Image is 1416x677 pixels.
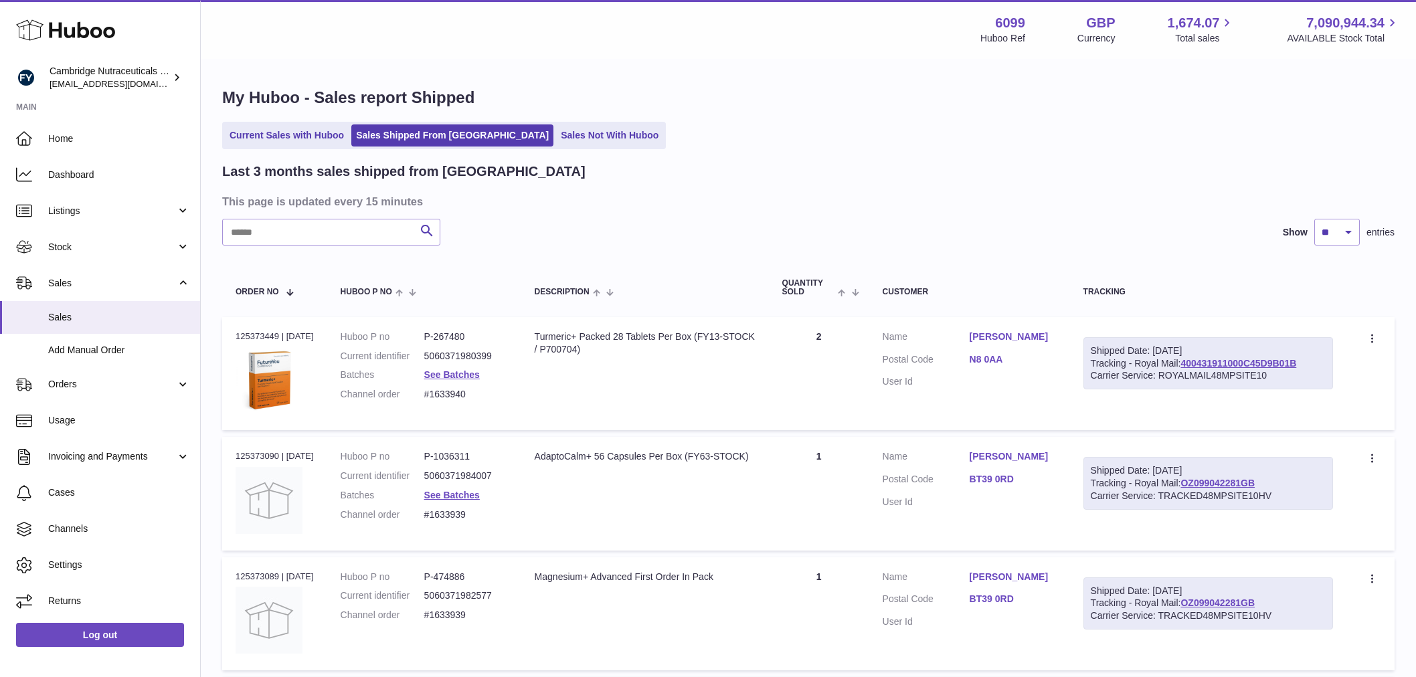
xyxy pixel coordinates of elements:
[341,489,424,502] dt: Batches
[351,124,553,147] a: Sales Shipped From [GEOGRAPHIC_DATA]
[341,571,424,583] dt: Huboo P no
[1083,577,1334,630] div: Tracking - Royal Mail:
[995,14,1025,32] strong: 6099
[341,589,424,602] dt: Current identifier
[1287,14,1400,45] a: 7,090,944.34 AVAILABLE Stock Total
[48,595,190,607] span: Returns
[222,194,1391,209] h3: This page is updated every 15 minutes
[48,132,190,145] span: Home
[1083,288,1334,296] div: Tracking
[1168,14,1220,32] span: 1,674.07
[424,350,508,363] dd: 5060371980399
[1091,490,1326,502] div: Carrier Service: TRACKED48MPSITE10HV
[535,450,756,463] div: AdaptoCalm+ 56 Capsules Per Box (FY63-STOCK)
[1180,358,1296,369] a: 400431911000C45D9B01B
[50,65,170,90] div: Cambridge Nutraceuticals Ltd
[341,330,424,343] dt: Huboo P no
[1091,345,1326,357] div: Shipped Date: [DATE]
[341,288,392,296] span: Huboo P no
[1091,369,1326,382] div: Carrier Service: ROYALMAIL48MPSITE10
[341,450,424,463] dt: Huboo P no
[236,288,279,296] span: Order No
[48,277,176,290] span: Sales
[48,169,190,181] span: Dashboard
[1091,609,1326,622] div: Carrier Service: TRACKED48MPSITE10HV
[424,470,508,482] dd: 5060371984007
[424,369,480,380] a: See Batches
[1283,226,1308,239] label: Show
[222,163,586,181] h2: Last 3 months sales shipped from [GEOGRAPHIC_DATA]
[341,388,424,401] dt: Channel order
[48,522,190,535] span: Channels
[883,496,970,508] dt: User Id
[980,32,1025,45] div: Huboo Ref
[236,347,302,413] img: 60991619191506.png
[970,571,1057,583] a: [PERSON_NAME]
[1091,464,1326,477] div: Shipped Date: [DATE]
[424,490,480,500] a: See Batches
[1168,14,1235,45] a: 1,674.07 Total sales
[341,470,424,482] dt: Current identifier
[16,623,184,647] a: Log out
[424,450,508,463] dd: P-1036311
[48,414,190,427] span: Usage
[236,467,302,534] img: no-photo.jpg
[769,557,869,670] td: 1
[48,559,190,571] span: Settings
[341,369,424,381] dt: Batches
[48,378,176,391] span: Orders
[1077,32,1116,45] div: Currency
[341,350,424,363] dt: Current identifier
[424,571,508,583] dd: P-474886
[424,609,508,621] dd: #1633939
[1287,32,1400,45] span: AVAILABLE Stock Total
[883,288,1057,296] div: Customer
[48,205,176,217] span: Listings
[970,353,1057,366] a: N8 0AA
[970,593,1057,605] a: BT39 0RD
[970,330,1057,343] a: [PERSON_NAME]
[424,388,508,401] dd: #1633940
[1180,478,1255,488] a: OZ099042281GB
[424,330,508,343] dd: P-267480
[236,450,314,462] div: 125373090 | [DATE]
[225,124,349,147] a: Current Sales with Huboo
[883,473,970,489] dt: Postal Code
[1083,457,1334,510] div: Tracking - Royal Mail:
[16,68,36,88] img: huboo@camnutra.com
[556,124,663,147] a: Sales Not With Huboo
[883,571,970,587] dt: Name
[970,473,1057,486] a: BT39 0RD
[883,375,970,388] dt: User Id
[424,589,508,602] dd: 5060371982577
[769,317,869,430] td: 2
[341,609,424,621] dt: Channel order
[1091,585,1326,597] div: Shipped Date: [DATE]
[1180,597,1255,608] a: OZ099042281GB
[222,87,1395,108] h1: My Huboo - Sales report Shipped
[883,593,970,609] dt: Postal Code
[236,330,314,343] div: 125373449 | [DATE]
[535,288,590,296] span: Description
[48,311,190,324] span: Sales
[1366,226,1395,239] span: entries
[970,450,1057,463] a: [PERSON_NAME]
[48,450,176,463] span: Invoicing and Payments
[424,508,508,521] dd: #1633939
[48,344,190,357] span: Add Manual Order
[782,279,835,296] span: Quantity Sold
[1083,337,1334,390] div: Tracking - Royal Mail:
[236,571,314,583] div: 125373089 | [DATE]
[535,571,756,583] div: Magnesium+ Advanced First Order In Pack
[236,587,302,654] img: no-photo.jpg
[50,78,197,89] span: [EMAIL_ADDRESS][DOMAIN_NAME]
[883,615,970,628] dt: User Id
[883,330,970,347] dt: Name
[341,508,424,521] dt: Channel order
[883,353,970,369] dt: Postal Code
[48,241,176,254] span: Stock
[48,486,190,499] span: Cases
[535,330,756,356] div: Turmeric+ Packed 28 Tablets Per Box (FY13-STOCK / P700704)
[883,450,970,466] dt: Name
[1306,14,1385,32] span: 7,090,944.34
